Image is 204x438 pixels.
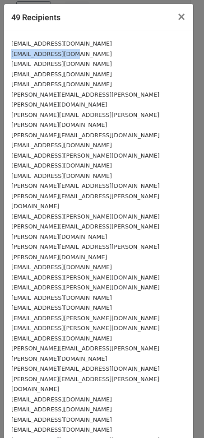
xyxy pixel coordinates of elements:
[11,315,160,322] small: [EMAIL_ADDRESS][PERSON_NAME][DOMAIN_NAME]
[11,406,112,413] small: [EMAIL_ADDRESS][DOMAIN_NAME]
[11,51,112,57] small: [EMAIL_ADDRESS][DOMAIN_NAME]
[11,40,112,47] small: [EMAIL_ADDRESS][DOMAIN_NAME]
[11,376,159,393] small: [PERSON_NAME][EMAIL_ADDRESS][PERSON_NAME][DOMAIN_NAME]
[11,426,112,433] small: [EMAIL_ADDRESS][DOMAIN_NAME]
[11,152,160,159] small: [EMAIL_ADDRESS][PERSON_NAME][DOMAIN_NAME]
[11,91,159,108] small: [PERSON_NAME][EMAIL_ADDRESS][PERSON_NAME][PERSON_NAME][DOMAIN_NAME]
[11,294,112,301] small: [EMAIL_ADDRESS][DOMAIN_NAME]
[11,345,159,362] small: [PERSON_NAME][EMAIL_ADDRESS][PERSON_NAME][PERSON_NAME][DOMAIN_NAME]
[159,395,204,438] iframe: Chat Widget
[11,243,159,261] small: [PERSON_NAME][EMAIL_ADDRESS][PERSON_NAME][PERSON_NAME][DOMAIN_NAME]
[11,284,160,291] small: [EMAIL_ADDRESS][PERSON_NAME][DOMAIN_NAME]
[11,193,159,210] small: [PERSON_NAME][EMAIL_ADDRESS][PERSON_NAME][DOMAIN_NAME]
[11,132,160,139] small: [PERSON_NAME][EMAIL_ADDRESS][DOMAIN_NAME]
[11,162,112,169] small: [EMAIL_ADDRESS][DOMAIN_NAME]
[11,81,112,88] small: [EMAIL_ADDRESS][DOMAIN_NAME]
[11,365,160,372] small: [PERSON_NAME][EMAIL_ADDRESS][DOMAIN_NAME]
[11,182,160,189] small: [PERSON_NAME][EMAIL_ADDRESS][DOMAIN_NAME]
[11,274,160,281] small: [EMAIL_ADDRESS][PERSON_NAME][DOMAIN_NAME]
[11,416,112,423] small: [EMAIL_ADDRESS][DOMAIN_NAME]
[11,71,112,78] small: [EMAIL_ADDRESS][DOMAIN_NAME]
[11,335,112,342] small: [EMAIL_ADDRESS][DOMAIN_NAME]
[11,61,112,67] small: [EMAIL_ADDRESS][DOMAIN_NAME]
[170,4,193,29] button: Close
[11,396,112,403] small: [EMAIL_ADDRESS][DOMAIN_NAME]
[11,213,160,220] small: [EMAIL_ADDRESS][PERSON_NAME][DOMAIN_NAME]
[177,10,186,23] span: ×
[11,11,60,23] h5: 49 Recipients
[11,172,112,179] small: [EMAIL_ADDRESS][DOMAIN_NAME]
[11,325,160,331] small: [EMAIL_ADDRESS][PERSON_NAME][DOMAIN_NAME]
[11,304,112,311] small: [EMAIL_ADDRESS][DOMAIN_NAME]
[11,112,159,129] small: [PERSON_NAME][EMAIL_ADDRESS][PERSON_NAME][PERSON_NAME][DOMAIN_NAME]
[11,142,112,149] small: [EMAIL_ADDRESS][DOMAIN_NAME]
[11,264,112,270] small: [EMAIL_ADDRESS][DOMAIN_NAME]
[11,223,159,240] small: [PERSON_NAME][EMAIL_ADDRESS][PERSON_NAME][PERSON_NAME][DOMAIN_NAME]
